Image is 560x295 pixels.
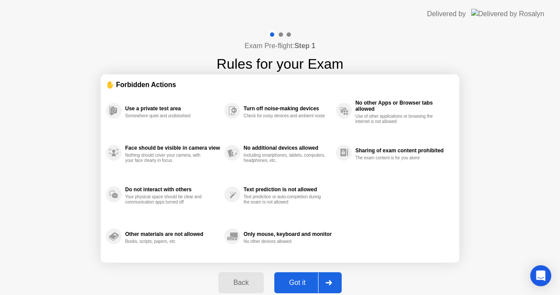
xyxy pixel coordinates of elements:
[277,279,318,287] div: Got it
[355,155,438,161] div: The exam content is for you alone
[245,41,315,51] h4: Exam Pre-flight:
[471,9,544,19] img: Delivered by Rosalyn
[244,153,326,163] div: Including smartphones, tablets, computers, headphones, etc.
[244,186,332,193] div: Text prediction is not allowed
[244,231,332,237] div: Only mouse, keyboard and monitor
[244,105,332,112] div: Turn off noise-making devices
[294,42,315,49] b: Step 1
[125,105,220,112] div: Use a private test area
[125,145,220,151] div: Face should be visible in camera view
[355,100,450,112] div: No other Apps or Browser tabs allowed
[244,239,326,244] div: No other devices allowed
[125,194,208,205] div: Your physical space should be clear and communication apps turned off
[530,265,551,286] div: Open Intercom Messenger
[218,272,263,293] button: Back
[106,80,454,90] div: ✋ Forbidden Actions
[125,153,208,163] div: Nothing should cover your camera, with your face clearly in focus
[221,279,261,287] div: Back
[244,194,326,205] div: Text prediction or auto-completion during the exam is not allowed
[355,114,438,124] div: Use of other applications or browsing the internet is not allowed
[244,145,332,151] div: No additional devices allowed
[217,53,343,74] h1: Rules for your Exam
[274,272,342,293] button: Got it
[125,239,208,244] div: Books, scripts, papers, etc
[125,231,220,237] div: Other materials are not allowed
[125,113,208,119] div: Somewhere quiet and undisturbed
[427,9,466,19] div: Delivered by
[244,113,326,119] div: Check for noisy devices and ambient noise
[355,147,450,154] div: Sharing of exam content prohibited
[125,186,220,193] div: Do not interact with others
